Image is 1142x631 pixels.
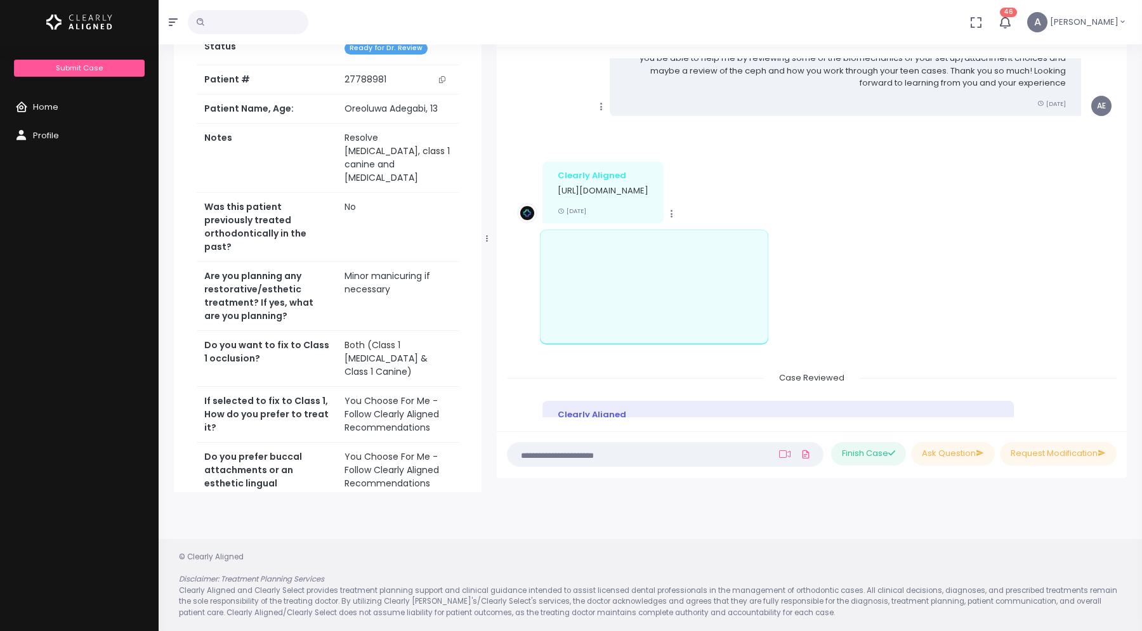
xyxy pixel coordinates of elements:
em: Disclaimer: Treatment Planning Services [179,574,324,584]
th: Patient # [197,65,337,94]
td: 27788981 [337,65,459,94]
span: Home [33,101,58,113]
img: Logo Horizontal [46,9,112,36]
div: Clearly Aligned [558,408,999,421]
span: Ready for Dr. Review [345,42,428,55]
td: Minor manicuring if necessary [337,262,459,331]
p: [URL][DOMAIN_NAME] [558,185,648,197]
a: Add Files [798,443,813,465]
td: Oreoluwa Adegabi, 13 [337,94,459,124]
th: Notes [197,124,337,193]
span: AE [1091,96,1112,116]
th: Status [197,32,337,65]
div: scrollable content [507,58,1117,418]
th: Are you planning any restorative/esthetic treatment? If yes, what are you planning? [197,262,337,331]
span: Profile [33,129,59,141]
td: You Choose For Me - Follow Clearly Aligned Recommendations [337,443,459,512]
th: Do you prefer buccal attachments or an esthetic lingual attachment protocol? [197,443,337,512]
td: No [337,193,459,262]
button: Request Modification [1000,442,1117,465]
p: Hi [PERSON_NAME], thanks very much for helping me with setting up the case. As a newer provider, ... [625,40,1066,89]
span: Submit Case [56,63,103,73]
th: Do you want to fix to Class 1 occlusion? [197,331,337,387]
small: [DATE] [558,207,586,215]
span: 46 [1000,8,1017,17]
a: Submit Case [14,60,144,77]
th: If selected to fix to Class 1, How do you prefer to treat it? [197,387,337,443]
span: [PERSON_NAME] [1050,16,1119,29]
td: You Choose For Me - Follow Clearly Aligned Recommendations [337,387,459,443]
button: Ask Question [911,442,995,465]
td: Resolve [MEDICAL_DATA], class 1 canine and [MEDICAL_DATA] [337,124,459,193]
span: Case Reviewed [764,368,860,387]
div: © Clearly Aligned Clearly Aligned and Clearly Select provides treatment planning support and clin... [166,552,1134,618]
a: Add Loom Video [777,449,793,459]
th: Patient Name, Age: [197,94,337,124]
td: Both (Class 1 [MEDICAL_DATA] & Class 1 Canine) [337,331,459,387]
span: A [1027,12,1047,32]
th: Was this patient previously treated orthodontically in the past? [197,193,337,262]
button: Finish Case [831,442,906,465]
div: Clearly Aligned [558,169,648,182]
small: [DATE] [1037,100,1066,108]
